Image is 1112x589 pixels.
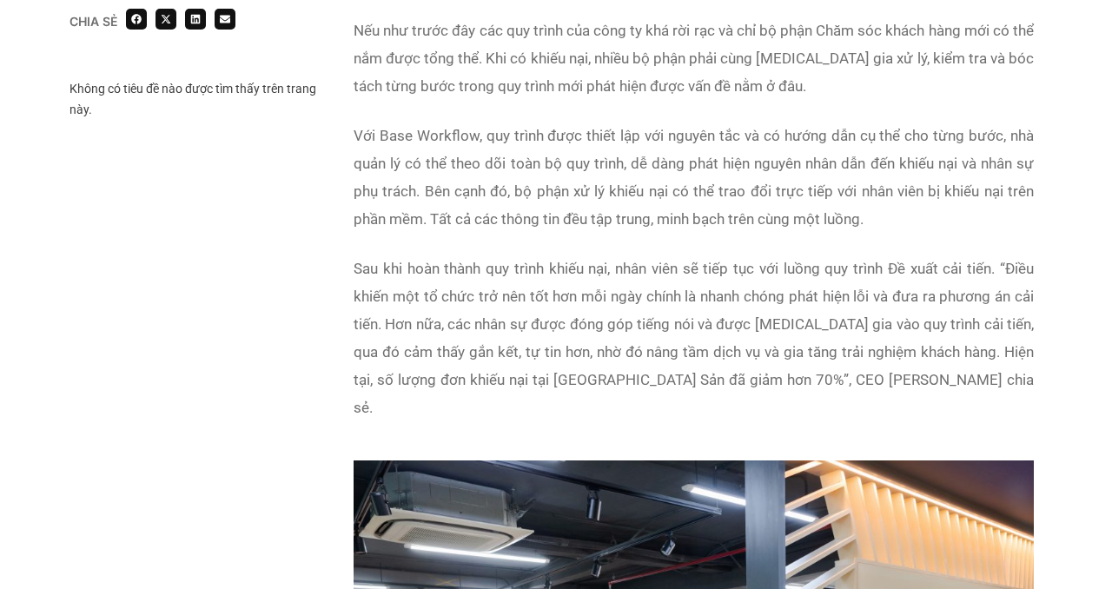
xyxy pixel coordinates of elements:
[156,9,176,30] div: Share on x-twitter
[354,122,1034,233] p: Với Base Workflow, quy trình được thiết lập với nguyên tắc và có hướng dẫn cụ thể cho từng bước, ...
[185,9,206,30] div: Share on linkedin
[69,16,117,28] div: Chia sẻ
[215,9,235,30] div: Share on email
[354,17,1034,100] p: Nếu như trước đây các quy trình của công ty khá rời rạc và chỉ bộ phận Chăm sóc khách hàng mới có...
[69,78,328,120] div: Không có tiêu đề nào được tìm thấy trên trang này.
[354,255,1034,421] p: Sau khi hoàn thành quy trình khiếu nại, nhân viên sẽ tiếp tục với luồng quy trình Đề xuất cải tiế...
[126,9,147,30] div: Share on facebook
